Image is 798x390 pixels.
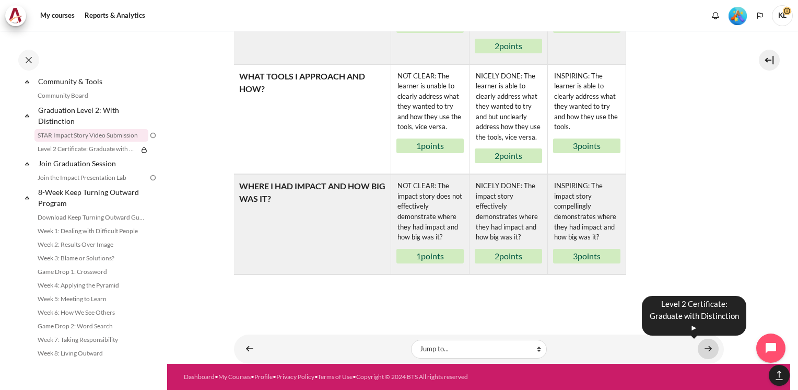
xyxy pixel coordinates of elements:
a: STAR Impact Story Video Submission [34,129,148,142]
img: Architeck [8,8,23,24]
td: Level NICELY DONE: The impact story effectively demonstrates where they had impact and how big wa... [469,175,547,273]
div: Level #5 [729,6,747,25]
div: points [475,249,542,263]
span: 3 [573,141,578,151]
a: Week 6: How We See Others [34,306,148,319]
a: Game Drop 2: Word Search [34,320,148,332]
div: INSPIRING: The learner is able to clearly address what they wanted to try and how they use the to... [553,70,620,133]
span: 2 [495,251,499,261]
a: My Courses [218,373,251,381]
a: Week 2: Results Over Image [34,238,148,251]
div: points [396,139,464,153]
a: Join the Impact Presentation Lab [34,171,148,184]
td: Level INSPIRING: The impact story compellingly demonstrates where they had impact and how big was... [547,175,626,273]
a: Terms of Use [318,373,353,381]
a: Community Board [34,89,148,102]
span: Collapse [22,192,32,203]
a: Profile [254,373,273,381]
a: Dashboard [184,373,215,381]
span: Collapse [22,158,32,169]
a: Copyright © 2024 BTS All rights reserved [356,373,468,381]
a: Graduation Level 2: With Distinction [37,103,148,128]
span: 1 [416,141,421,151]
span: Collapse [22,76,32,87]
div: points [553,249,620,263]
div: NOT CLEAR: The learner is unable to clearly address what they wanted to try and how they use the ... [396,70,464,133]
a: Download Keep Turning Outward Guide [34,211,148,224]
td: Level INSPIRING: The learner is able to clearly address what they wanted to try and how they use ... [547,65,626,174]
td: Level NOT CLEAR: The learner is unable to clearly address what they wanted to try and how they us... [391,65,469,174]
span: 2 [495,151,499,160]
a: My courses [37,5,78,26]
a: Level #5 [724,6,751,25]
button: [[backtotopbutton]] [769,365,790,386]
div: NICELY DONE: The impact story effectively demonstrates where they had impact and how big was it? [475,180,542,243]
div: Show notification window with no new notifications [708,8,723,24]
tr: Levels group [391,175,626,273]
div: NICELY DONE: The learner is able to clearly address what they wanted to try and but unclearly add... [475,70,542,144]
div: points [553,139,620,153]
a: 8-Week Keep Turning Outward Program [37,185,148,210]
a: Game Drop 1: Crossword [34,266,148,278]
div: points [475,148,542,163]
a: ◄ Community Board [239,339,260,359]
a: Privacy Policy [276,373,314,381]
a: Week 8: Living Outward [34,347,148,360]
a: Week 3: Blame or Solutions? [34,252,148,265]
button: Languages [752,8,768,24]
td: Level NOT CLEAR: The impact story does not effectively demonstrate where they had impact and how ... [391,175,469,273]
td: Criterion WHAT TOOLS I APPROACH AND HOW? [234,64,391,175]
a: Week 7: Taking Responsibility [34,334,148,346]
a: Reports & Analytics [81,5,149,26]
img: To do [148,131,158,140]
a: Week 1: Dealing with Difficult People [34,225,148,237]
img: To do [148,173,158,182]
span: KL [772,5,793,26]
div: Level 2 Certificate: Graduate with Distinction ► [642,296,746,336]
span: 1 [416,251,421,261]
div: • • • • • [184,372,507,382]
div: points [475,39,542,53]
img: Level #5 [729,7,747,25]
td: Criterion WHERE I HAD IMPACT AND HOW BIG WAS IT? [234,174,391,274]
a: Architeck Architeck [5,5,31,26]
a: Join Graduation Session [37,156,148,170]
div: points [396,249,464,263]
span: Collapse [22,110,32,121]
a: Week 5: Meeting to Learn [34,293,148,305]
a: Level 2 Certificate: Graduate with Distinction [34,143,138,155]
a: Week 4: Applying the Pyramid [34,279,148,292]
a: Community & Tools [37,74,148,88]
span: 3 [573,251,578,261]
div: NOT CLEAR: The impact story does not effectively demonstrate where they had impact and how big wa... [396,180,464,243]
div: INSPIRING: The impact story compellingly demonstrates where they had impact and how big was it? [553,180,620,243]
span: 2 [495,41,499,51]
td: Level NICELY DONE: The learner is able to clearly address what they wanted to try and but unclear... [469,65,547,174]
tr: Levels group [391,65,626,174]
a: User menu [772,5,793,26]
